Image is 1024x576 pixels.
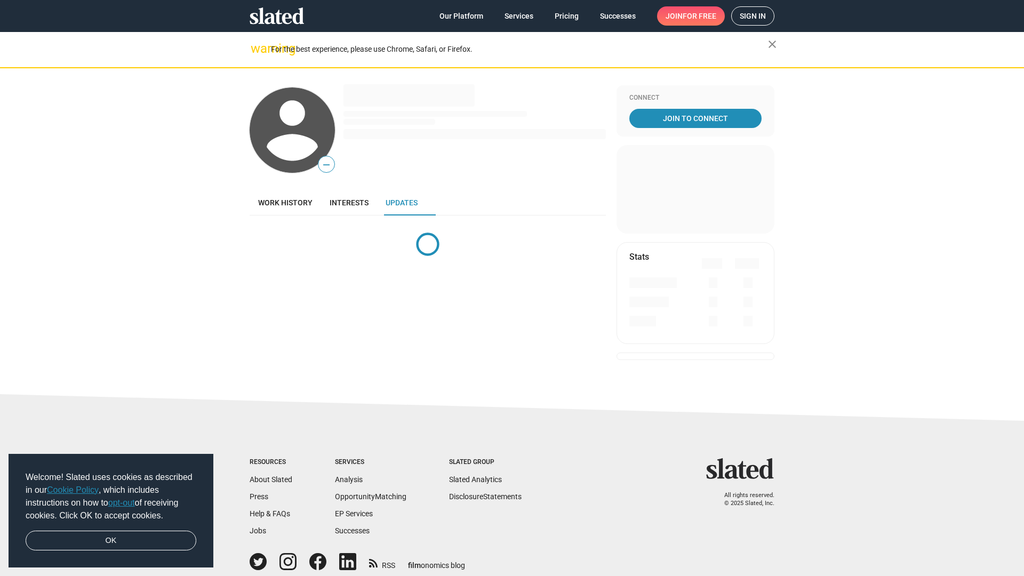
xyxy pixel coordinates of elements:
a: Our Platform [431,6,492,26]
a: Updates [377,190,426,215]
span: Interests [330,198,369,207]
a: Cookie Policy [47,485,99,494]
span: Sign in [740,7,766,25]
span: — [318,158,334,172]
a: filmonomics blog [408,552,465,571]
span: Successes [600,6,636,26]
div: cookieconsent [9,454,213,568]
a: Services [496,6,542,26]
a: Jobs [250,526,266,535]
span: Updates [386,198,418,207]
a: Slated Analytics [449,475,502,484]
a: EP Services [335,509,373,518]
a: Pricing [546,6,587,26]
a: Work history [250,190,321,215]
div: Slated Group [449,458,522,467]
a: Interests [321,190,377,215]
div: For the best experience, please use Chrome, Safari, or Firefox. [271,42,768,57]
a: RSS [369,554,395,571]
span: Pricing [555,6,579,26]
span: Join [666,6,716,26]
a: Successes [591,6,644,26]
span: film [408,561,421,570]
a: About Slated [250,475,292,484]
span: Welcome! Slated uses cookies as described in our , which includes instructions on how to of recei... [26,471,196,522]
span: Join To Connect [631,109,759,128]
span: Services [505,6,533,26]
a: Successes [335,526,370,535]
div: Services [335,458,406,467]
span: Our Platform [439,6,483,26]
span: Work history [258,198,313,207]
a: dismiss cookie message [26,531,196,551]
mat-card-title: Stats [629,251,649,262]
a: Joinfor free [657,6,725,26]
a: Sign in [731,6,774,26]
p: All rights reserved. © 2025 Slated, Inc. [713,492,774,507]
span: for free [683,6,716,26]
mat-icon: warning [251,42,263,55]
a: Analysis [335,475,363,484]
a: Help & FAQs [250,509,290,518]
a: DisclosureStatements [449,492,522,501]
a: Press [250,492,268,501]
mat-icon: close [766,38,779,51]
div: Connect [629,94,762,102]
div: Resources [250,458,292,467]
a: Join To Connect [629,109,762,128]
a: OpportunityMatching [335,492,406,501]
a: opt-out [108,498,135,507]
